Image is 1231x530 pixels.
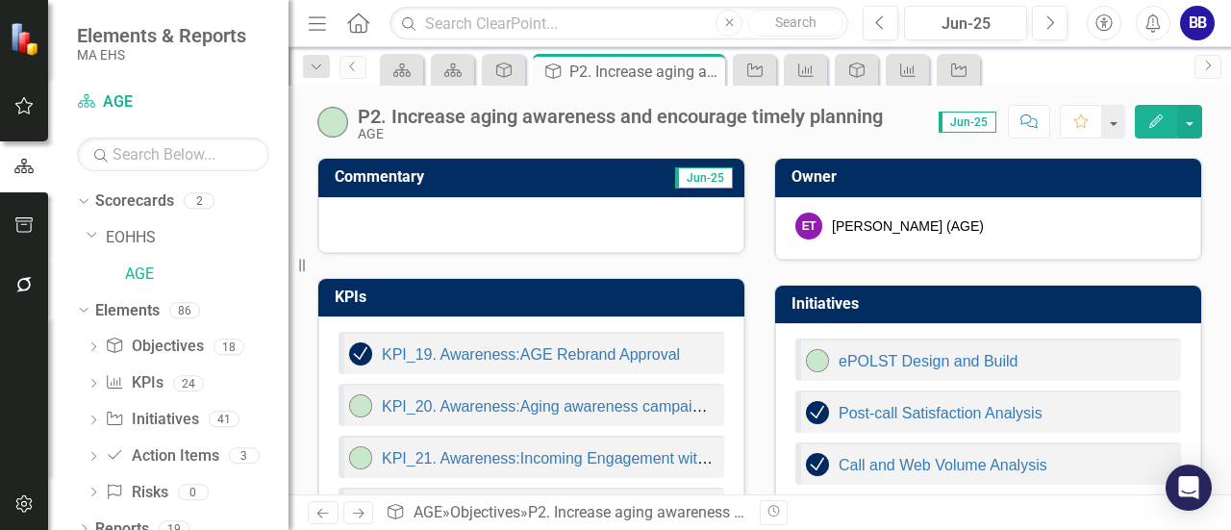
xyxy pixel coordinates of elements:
[839,457,1047,473] a: Call and Web Volume Analysis
[349,446,372,469] img: On-track
[839,353,1017,369] a: ePOLST Design and Build
[335,168,575,186] h3: Commentary
[389,7,848,40] input: Search ClearPoint...
[386,502,745,524] div: » »
[229,448,260,465] div: 3
[569,60,720,84] div: P2. Increase aging awareness and encourage timely planning
[335,289,735,306] h3: KPIs
[382,450,866,467] a: KPI_21. Awareness:Incoming Engagement with MassOptions and AGE
[806,453,829,476] img: Complete
[77,138,269,171] input: Search Below...
[77,47,246,63] small: MA EHS
[95,190,174,213] a: Scorecards
[105,372,163,394] a: KPIs
[95,300,160,322] a: Elements
[358,106,883,127] div: P2. Increase aging awareness and encourage timely planning
[939,112,996,133] span: Jun-25
[214,339,244,355] div: 18
[904,6,1027,40] button: Jun-25
[806,401,829,424] img: Complete
[414,503,442,521] a: AGE
[1180,6,1215,40] button: BB
[795,213,822,240] div: ET
[358,127,883,141] div: AGE
[839,405,1043,421] a: Post-call Satisfaction Analysis
[317,107,348,138] img: On-track
[382,398,816,415] a: KPI_20. Awareness:Aging awareness campaigns conducted (#)
[77,24,246,47] span: Elements & Reports
[105,482,167,504] a: Risks
[178,484,209,500] div: 0
[791,168,1192,186] h3: Owner
[106,227,289,249] a: EOHHS
[528,503,943,521] div: P2. Increase aging awareness and encourage timely planning
[806,349,829,372] img: On-track
[105,409,198,431] a: Initiatives
[450,503,520,521] a: Objectives
[911,13,1020,36] div: Jun-25
[382,346,680,363] a: KPI_19. Awareness:​AGE Rebrand Approval
[169,302,200,318] div: 86
[77,91,269,114] a: AGE
[10,22,43,56] img: ClearPoint Strategy
[832,216,984,236] div: [PERSON_NAME] (AGE)
[105,445,218,467] a: Action Items
[349,342,372,366] img: Target Met
[173,375,204,391] div: 24
[747,10,843,37] button: Search
[775,14,816,30] span: Search
[791,295,1192,313] h3: Initiatives
[184,193,214,210] div: 2
[349,394,372,417] img: On-track
[675,167,733,189] span: Jun-25
[105,336,203,358] a: Objectives
[1166,465,1212,511] div: Open Intercom Messenger
[125,264,289,286] a: AGE
[209,412,239,428] div: 41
